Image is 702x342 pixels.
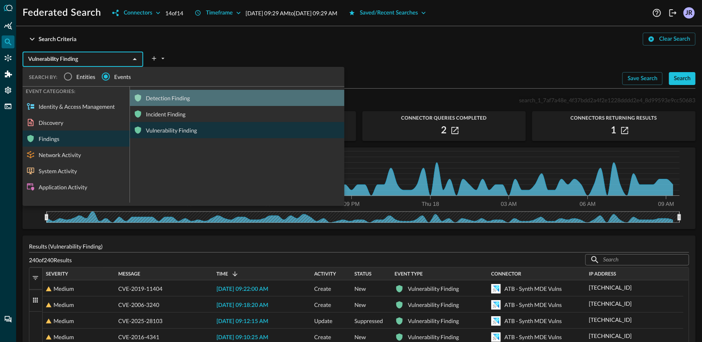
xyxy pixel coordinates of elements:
div: JR [683,7,695,19]
div: Timeframe [206,8,233,18]
tspan: 09 PM [344,201,360,207]
div: Connectors [2,52,14,64]
svg: Azure Data Explorer [491,284,501,294]
svg: Azure Data Explorer [491,332,501,342]
div: Medium [54,313,74,329]
div: Addons [2,68,15,81]
div: Clear Search [659,34,690,44]
div: Vulnerability Finding [408,297,459,313]
button: Clear Search [643,33,696,46]
p: [TECHNICAL_ID] [589,299,632,308]
span: Suppressed [354,313,383,329]
span: CVE-2019-11404 [118,281,163,297]
p: [TECHNICAL_ID] [589,332,632,340]
button: plus-arrow-button [150,52,167,65]
button: Saved/Recent Searches [344,6,431,19]
span: Connector Queries Completed [362,115,526,121]
span: [DATE] 09:10:25 AM [216,335,268,340]
div: ATB - Synth MDE Vulns [504,297,562,313]
span: IP Address [589,271,616,277]
div: Network Activity [23,147,130,163]
button: Help [651,6,663,19]
p: Results (Vulnerability Finding) [29,242,689,251]
div: Federated Search [2,35,14,48]
span: Message [118,271,140,277]
p: [DATE] 09:29 AM to [DATE] 09:29 AM [246,9,338,17]
tspan: 09 AM [658,201,674,207]
button: Search [669,72,696,85]
button: Search Criteria [23,33,81,46]
span: search_1_7af7a48e_4f37bdd2a4f2e1228dddd2e4_8d99593e9cc50683 [519,97,696,104]
span: Time [216,271,228,277]
p: [TECHNICAL_ID] [589,283,632,292]
span: [DATE] 09:18:20 AM [216,303,268,308]
div: Save Search [628,74,657,84]
div: Summary Insights [2,19,14,32]
span: Update [314,313,332,329]
span: Connectors Returning Results [532,115,696,121]
span: [DATE] 09:12:15 AM [216,319,268,324]
button: Timeframe [190,6,246,19]
span: Create [314,297,331,313]
div: ATB - Synth MDE Vulns [504,281,562,297]
span: New [354,297,366,313]
div: Medium [54,281,74,297]
p: [TECHNICAL_ID] [589,315,632,324]
div: Search [674,74,691,84]
span: Activity [314,271,336,277]
input: Select an Event Type [25,54,128,64]
span: SEARCH BY: [29,74,58,80]
span: New [354,281,366,297]
div: Chat [2,313,14,326]
button: Connectors [107,6,165,19]
span: Severity [46,271,68,277]
input: Search [603,252,671,267]
p: 240 of 240 Results [29,256,72,264]
svg: Azure Data Explorer [491,316,501,326]
p: 14 of 14 [165,9,183,17]
tspan: 03 AM [501,201,517,207]
div: Incident Finding [130,106,344,122]
span: Events [114,73,131,81]
span: CVE-2025-28103 [118,313,163,329]
span: EVENT CATEGORIES: [23,85,79,97]
div: Identity & Access Management [23,98,130,114]
button: Logout [667,6,679,19]
div: Vulnerability Finding [408,313,459,329]
span: Status [354,271,372,277]
span: Create [314,281,331,297]
div: FSQL [2,100,14,113]
div: Vulnerability Finding [408,281,459,297]
div: System Activity [23,163,130,179]
div: Search Criteria [39,34,76,44]
div: Saved/Recent Searches [360,8,418,18]
tspan: 06 AM [580,201,596,207]
svg: Azure Data Explorer [491,300,501,310]
tspan: Thu 18 [422,201,439,207]
span: CVE-2006-3240 [118,297,159,313]
span: [DATE] 09:22:00 AM [216,286,268,292]
span: Entities [76,73,95,81]
div: Discovery [23,114,130,131]
h2: 1 [611,124,617,137]
div: Settings [2,84,14,97]
span: Connector [491,271,521,277]
button: Save Search [622,72,663,85]
span: Event Type [395,271,423,277]
div: ATB - Synth MDE Vulns [504,313,562,329]
h1: Federated Search [23,6,101,19]
button: Close [129,54,140,65]
div: Connectors [124,8,152,18]
div: Application Activity [23,179,130,195]
div: Medium [54,297,74,313]
h2: 2 [441,124,447,137]
div: Detection Finding [130,90,344,106]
